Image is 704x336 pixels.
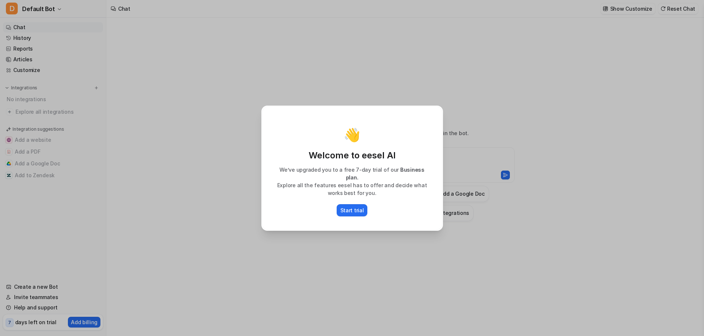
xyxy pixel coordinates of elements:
p: We’ve upgraded you to a free 7-day trial of our [270,166,435,181]
p: 👋 [344,127,360,142]
p: Welcome to eesel AI [270,150,435,161]
p: Explore all the features eesel has to offer and decide what works best for you. [270,181,435,197]
button: Start trial [337,204,368,216]
p: Start trial [340,206,364,214]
